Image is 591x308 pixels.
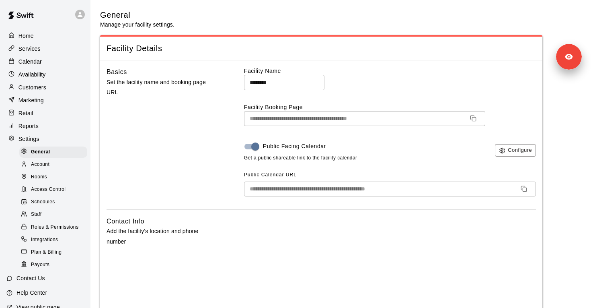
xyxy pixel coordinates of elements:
a: Settings [6,133,84,145]
p: Contact Us [16,274,45,282]
span: Get a public shareable link to the facility calendar [244,154,357,162]
a: Plan & Billing [19,246,90,258]
span: Facility Details [107,43,536,54]
a: Home [6,30,84,42]
p: Help Center [16,289,47,297]
div: Access Control [19,184,87,195]
p: Settings [18,135,39,143]
span: Account [31,161,49,169]
span: Public Facing Calendar [263,142,326,151]
span: Access Control [31,186,66,194]
p: Services [18,45,41,53]
div: Schedules [19,196,87,208]
a: Integrations [19,234,90,246]
a: Calendar [6,56,84,68]
label: Facility Name [244,67,536,75]
span: Public Calendar URL [244,172,297,178]
div: Plan & Billing [19,247,87,258]
div: Integrations [19,234,87,246]
a: Access Control [19,184,90,196]
a: Staff [19,209,90,221]
span: Staff [31,211,41,219]
p: Add the facility's location and phone number [107,226,218,246]
a: Reports [6,120,84,132]
a: Services [6,43,84,55]
button: Configure [495,144,536,157]
span: Schedules [31,198,55,206]
button: Copy URL [517,182,530,195]
p: Retail [18,109,33,117]
h6: Basics [107,67,127,77]
div: Account [19,159,87,170]
button: Copy URL [467,112,480,125]
p: Calendar [18,58,42,66]
a: Customers [6,81,84,93]
p: Set the facility name and booking page URL [107,77,218,97]
a: Rooms [19,171,90,184]
div: Rooms [19,172,87,183]
p: Customers [18,83,46,91]
label: Facility Booking Page [244,103,536,111]
a: Availability [6,68,84,81]
span: Payouts [31,261,49,269]
h6: Contact Info [107,216,144,227]
p: Manage your facility settings. [100,21,174,29]
p: Home [18,32,34,40]
div: General [19,147,87,158]
a: Account [19,158,90,171]
span: Integrations [31,236,58,244]
p: Marketing [18,96,44,104]
a: Marketing [6,94,84,106]
a: Retail [6,107,84,119]
a: Roles & Permissions [19,221,90,234]
p: Availability [18,70,46,79]
div: Roles & Permissions [19,222,87,233]
div: Payouts [19,259,87,271]
a: Payouts [19,258,90,271]
p: Reports [18,122,39,130]
a: Schedules [19,196,90,209]
span: General [31,148,50,156]
span: Rooms [31,173,47,181]
span: Roles & Permissions [31,223,78,232]
div: Staff [19,209,87,220]
span: Plan & Billing [31,248,62,256]
h5: General [100,10,174,21]
a: General [19,146,90,158]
